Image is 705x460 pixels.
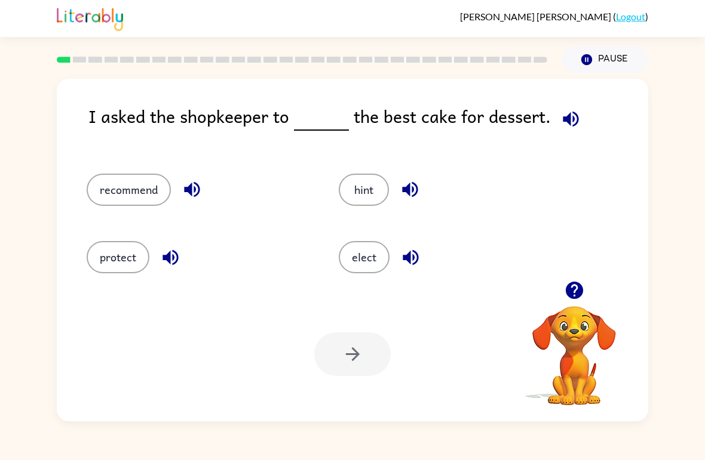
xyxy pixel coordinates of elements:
[88,103,648,150] div: I asked the shopkeeper to the best cake for dessert.
[339,174,389,206] button: hint
[460,11,613,22] span: [PERSON_NAME] [PERSON_NAME]
[87,174,171,206] button: recommend
[514,288,634,407] video: Your browser must support playing .mp4 files to use Literably. Please try using another browser.
[57,5,123,31] img: Literably
[460,11,648,22] div: ( )
[562,46,648,73] button: Pause
[616,11,645,22] a: Logout
[87,241,149,273] button: protect
[339,241,390,273] button: elect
